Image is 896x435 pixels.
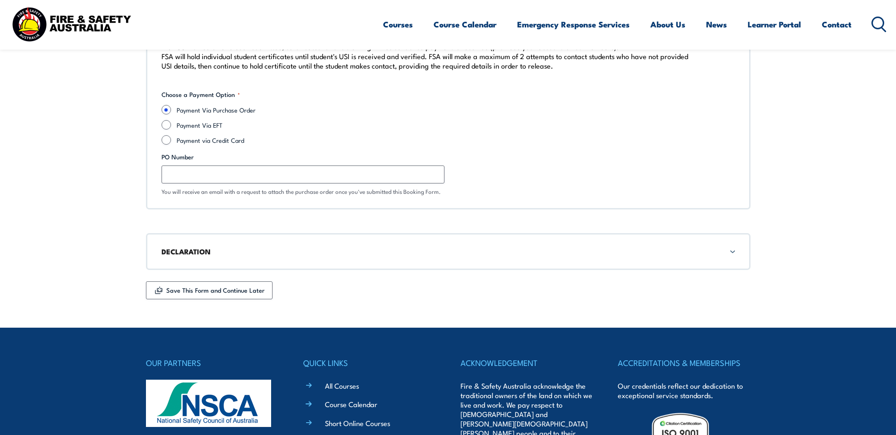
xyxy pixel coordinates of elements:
[517,12,630,37] a: Emergency Response Services
[325,399,377,409] a: Course Calendar
[461,356,593,369] h4: ACKNOWLEDGEMENT
[146,281,273,299] button: Save This Form and Continue Later
[822,12,852,37] a: Contact
[146,380,271,427] img: nsca-logo-footer
[303,356,435,369] h4: QUICK LINKS
[177,105,735,114] label: Payment Via Purchase Order
[162,246,735,257] h3: DECLARATION
[650,12,685,37] a: About Us
[383,12,413,37] a: Courses
[618,381,750,400] p: Our credentials reflect our dedication to exceptional service standards.
[177,120,735,130] label: Payment Via EFT
[177,135,735,145] label: Payment via Credit Card
[325,381,359,391] a: All Courses
[434,12,496,37] a: Course Calendar
[162,187,735,196] div: You will receive an email with a request to attach the purchase order once you've submitted this ...
[162,90,240,99] legend: Choose a Payment Option
[146,233,751,270] div: DECLARATION
[162,152,735,162] label: PO Number
[618,356,750,369] h4: ACCREDITATIONS & MEMBERSHIPS
[325,418,390,428] a: Short Online Courses
[162,33,735,70] p: If all USI numbers have been submitted, certificates for this training will be sent once payment ...
[706,12,727,37] a: News
[146,356,278,369] h4: OUR PARTNERS
[748,12,801,37] a: Learner Portal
